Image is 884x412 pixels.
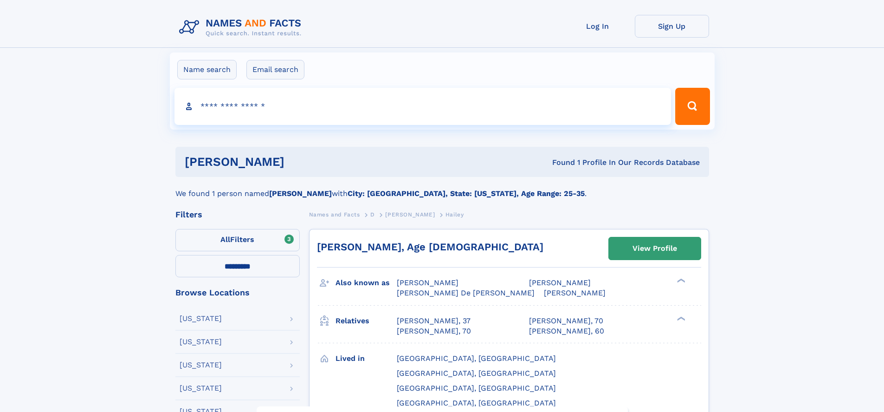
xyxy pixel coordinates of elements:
[180,338,222,346] div: [US_STATE]
[175,210,300,219] div: Filters
[185,156,419,168] h1: [PERSON_NAME]
[336,313,397,329] h3: Relatives
[220,235,230,244] span: All
[529,326,604,336] a: [PERSON_NAME], 60
[397,384,556,392] span: [GEOGRAPHIC_DATA], [GEOGRAPHIC_DATA]
[317,241,543,253] a: [PERSON_NAME], Age [DEMOGRAPHIC_DATA]
[561,15,635,38] a: Log In
[175,229,300,251] label: Filters
[632,238,677,259] div: View Profile
[370,209,375,220] a: D
[397,354,556,363] span: [GEOGRAPHIC_DATA], [GEOGRAPHIC_DATA]
[397,278,458,287] span: [PERSON_NAME]
[635,15,709,38] a: Sign Up
[269,189,332,198] b: [PERSON_NAME]
[385,211,435,218] span: [PERSON_NAME]
[180,385,222,392] div: [US_STATE]
[348,189,585,198] b: City: [GEOGRAPHIC_DATA], State: [US_STATE], Age Range: 25-35
[180,361,222,369] div: [US_STATE]
[544,288,606,297] span: [PERSON_NAME]
[529,316,603,326] a: [PERSON_NAME], 70
[180,315,222,322] div: [US_STATE]
[445,211,464,218] span: Hailey
[177,60,237,79] label: Name search
[397,288,535,297] span: [PERSON_NAME] De [PERSON_NAME]
[175,15,309,40] img: Logo Names and Facts
[336,351,397,366] h3: Lived in
[385,209,435,220] a: [PERSON_NAME]
[397,369,556,378] span: [GEOGRAPHIC_DATA], [GEOGRAPHIC_DATA]
[246,60,304,79] label: Email search
[675,315,686,321] div: ❯
[397,326,471,336] a: [PERSON_NAME], 70
[370,211,375,218] span: D
[174,88,671,125] input: search input
[309,209,360,220] a: Names and Facts
[397,316,471,326] a: [PERSON_NAME], 37
[175,177,709,199] div: We found 1 person named with .
[175,288,300,297] div: Browse Locations
[529,278,591,287] span: [PERSON_NAME]
[397,399,556,407] span: [GEOGRAPHIC_DATA], [GEOGRAPHIC_DATA]
[675,278,686,284] div: ❯
[609,237,701,260] a: View Profile
[336,275,397,291] h3: Also known as
[418,157,700,168] div: Found 1 Profile In Our Records Database
[675,88,710,125] button: Search Button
